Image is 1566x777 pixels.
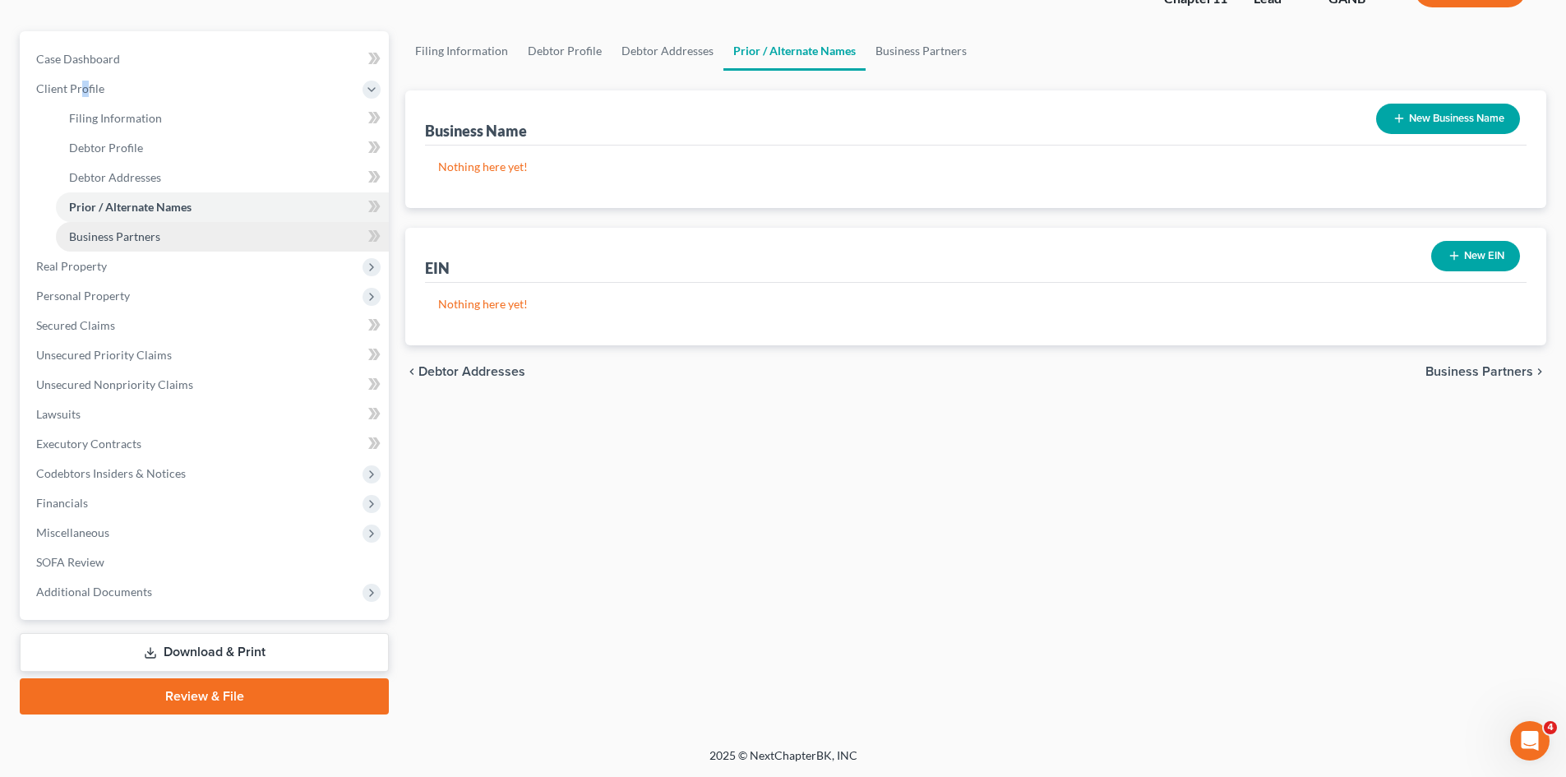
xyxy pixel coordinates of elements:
[23,311,389,340] a: Secured Claims
[723,31,866,71] a: Prior / Alternate Names
[1544,721,1557,734] span: 4
[23,429,389,459] a: Executory Contracts
[23,548,389,577] a: SOFA Review
[69,170,161,184] span: Debtor Addresses
[56,133,389,163] a: Debtor Profile
[418,365,525,378] span: Debtor Addresses
[36,437,141,451] span: Executory Contracts
[438,296,1513,312] p: Nothing here yet!
[36,259,107,273] span: Real Property
[36,377,193,391] span: Unsecured Nonpriority Claims
[405,365,525,378] button: chevron_left Debtor Addresses
[36,585,152,599] span: Additional Documents
[1431,241,1520,271] button: New EIN
[23,340,389,370] a: Unsecured Priority Claims
[36,289,130,303] span: Personal Property
[69,229,160,243] span: Business Partners
[425,258,450,278] div: EIN
[866,31,977,71] a: Business Partners
[405,365,418,378] i: chevron_left
[1425,365,1546,378] button: Business Partners chevron_right
[438,159,1513,175] p: Nothing here yet!
[36,525,109,539] span: Miscellaneous
[36,555,104,569] span: SOFA Review
[69,111,162,125] span: Filing Information
[56,163,389,192] a: Debtor Addresses
[20,633,389,672] a: Download & Print
[69,200,192,214] span: Prior / Alternate Names
[23,370,389,400] a: Unsecured Nonpriority Claims
[612,31,723,71] a: Debtor Addresses
[36,348,172,362] span: Unsecured Priority Claims
[1533,365,1546,378] i: chevron_right
[1376,104,1520,134] button: New Business Name
[69,141,143,155] span: Debtor Profile
[36,81,104,95] span: Client Profile
[56,104,389,133] a: Filing Information
[36,407,81,421] span: Lawsuits
[405,31,518,71] a: Filing Information
[1510,721,1550,761] iframe: Intercom live chat
[56,192,389,222] a: Prior / Alternate Names
[518,31,612,71] a: Debtor Profile
[56,222,389,252] a: Business Partners
[23,44,389,74] a: Case Dashboard
[36,52,120,66] span: Case Dashboard
[315,747,1252,777] div: 2025 © NextChapterBK, INC
[23,400,389,429] a: Lawsuits
[36,466,186,480] span: Codebtors Insiders & Notices
[36,496,88,510] span: Financials
[425,121,527,141] div: Business Name
[36,318,115,332] span: Secured Claims
[1425,365,1533,378] span: Business Partners
[20,678,389,715] a: Review & File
